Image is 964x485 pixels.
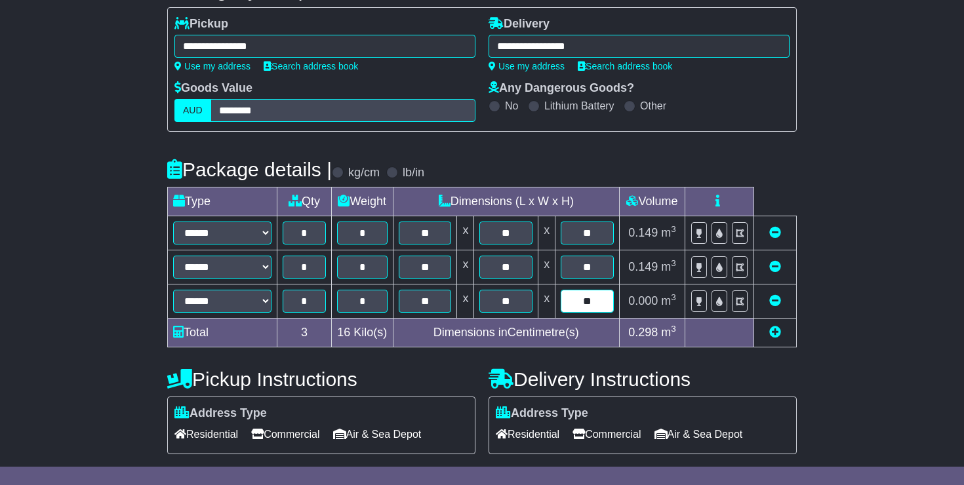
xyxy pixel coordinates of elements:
[628,226,658,239] span: 0.149
[769,294,781,307] a: Remove this item
[572,424,641,444] span: Commercial
[174,424,238,444] span: Residential
[505,100,518,112] label: No
[544,100,614,112] label: Lithium Battery
[496,424,559,444] span: Residential
[457,250,474,284] td: x
[331,187,393,216] td: Weight
[628,294,658,307] span: 0.000
[654,424,743,444] span: Air & Sea Depot
[277,319,332,347] td: 3
[578,61,672,71] a: Search address book
[168,319,277,347] td: Total
[671,292,676,302] sup: 3
[174,61,251,71] a: Use my address
[489,61,565,71] a: Use my address
[457,216,474,250] td: x
[174,81,252,96] label: Goods Value
[403,166,424,180] label: lb/in
[337,326,350,339] span: 16
[174,17,228,31] label: Pickup
[277,187,332,216] td: Qty
[769,226,781,239] a: Remove this item
[628,260,658,273] span: 0.149
[167,368,475,390] h4: Pickup Instructions
[489,81,634,96] label: Any Dangerous Goods?
[167,159,332,180] h4: Package details |
[457,284,474,319] td: x
[538,216,555,250] td: x
[393,319,619,347] td: Dimensions in Centimetre(s)
[769,326,781,339] a: Add new item
[640,100,666,112] label: Other
[661,326,676,339] span: m
[661,260,676,273] span: m
[628,326,658,339] span: 0.298
[538,284,555,319] td: x
[671,324,676,334] sup: 3
[489,17,550,31] label: Delivery
[333,424,422,444] span: Air & Sea Depot
[331,319,393,347] td: Kilo(s)
[348,166,380,180] label: kg/cm
[393,187,619,216] td: Dimensions (L x W x H)
[264,61,358,71] a: Search address book
[661,294,676,307] span: m
[671,258,676,268] sup: 3
[168,187,277,216] td: Type
[489,368,797,390] h4: Delivery Instructions
[661,226,676,239] span: m
[769,260,781,273] a: Remove this item
[174,99,211,122] label: AUD
[671,224,676,234] sup: 3
[496,406,588,421] label: Address Type
[538,250,555,284] td: x
[619,187,685,216] td: Volume
[174,406,267,421] label: Address Type
[251,424,319,444] span: Commercial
